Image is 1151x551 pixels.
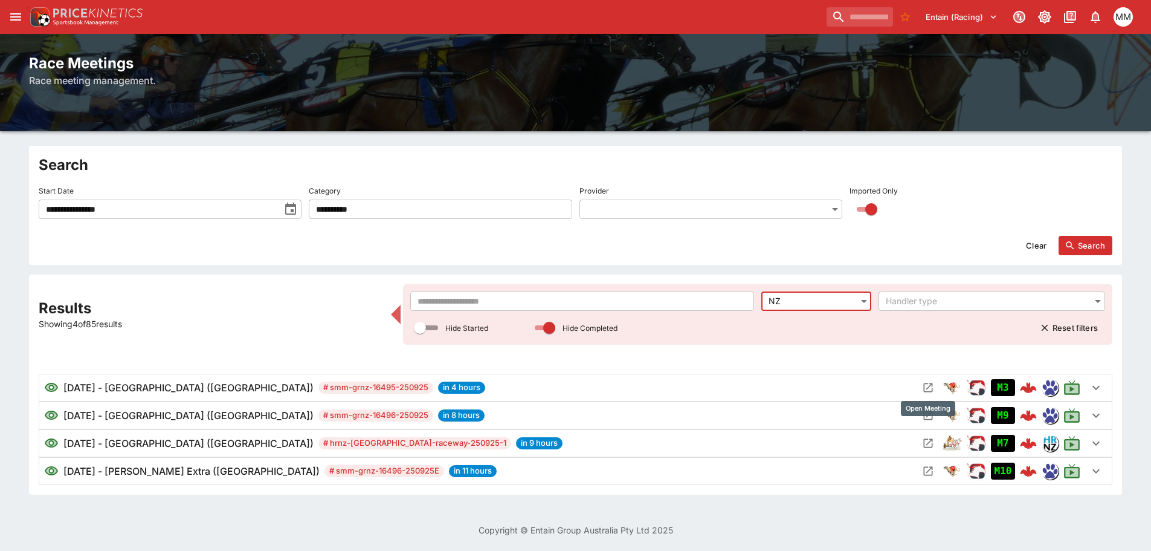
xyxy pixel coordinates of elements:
img: greyhound_racing.png [943,461,962,481]
div: Open Meeting [901,401,955,416]
span: # smm-grnz-16495-250925 [318,382,433,394]
button: Select Tenant [918,7,1005,27]
h6: [DATE] - [GEOGRAPHIC_DATA] ([GEOGRAPHIC_DATA]) [63,408,314,423]
svg: Visible [44,408,59,423]
button: Open Meeting [918,461,938,481]
div: grnz [1042,463,1059,480]
div: greyhound_racing [943,378,962,397]
div: hrnz [1042,435,1059,452]
button: Clear [1019,236,1054,255]
svg: Live [1063,463,1080,480]
span: # smm-grnz-16496-250925E [324,465,444,477]
h6: Race meeting management. [29,73,1122,88]
button: open drawer [5,6,27,28]
button: Documentation [1059,6,1081,28]
p: Imported Only [850,186,898,196]
svg: Live [1063,435,1080,452]
img: harness_racing.png [943,434,962,453]
img: logo-cerberus--red.svg [1020,407,1037,424]
p: Hide Completed [563,323,617,333]
img: PriceKinetics [53,8,143,18]
svg: Live [1063,379,1080,396]
p: Category [309,186,341,196]
button: Search [1059,236,1112,255]
div: greyhound_racing [943,461,962,481]
svg: Live [1063,407,1080,424]
img: hrnz.png [1042,435,1058,451]
img: racing.png [967,461,986,481]
button: Michela Marris [1110,4,1136,30]
button: Toggle light/dark mode [1034,6,1056,28]
button: Notifications [1085,6,1106,28]
button: Connected to PK [1008,6,1030,28]
input: search [827,7,893,27]
div: harness_racing [943,434,962,453]
div: grnz [1042,379,1059,396]
h2: Race Meetings [29,54,1122,73]
div: Michela Marris [1114,7,1133,27]
span: # hrnz-[GEOGRAPHIC_DATA]-raceway-250925-1 [318,437,511,449]
svg: Visible [44,436,59,451]
p: Hide Started [445,323,488,333]
button: Open Meeting [918,434,938,453]
img: racing.png [967,434,986,453]
div: Imported to Jetbet as UNCONFIRMED [991,407,1015,424]
button: toggle date time picker [280,198,301,220]
img: logo-cerberus--red.svg [1020,379,1037,396]
div: Imported to Jetbet as UNCONFIRMED [991,379,1015,396]
img: grnz.png [1042,463,1058,479]
span: in 11 hours [449,465,497,477]
div: Handler type [886,295,1086,307]
div: grnz [1042,407,1059,424]
svg: Visible [44,464,59,478]
img: PriceKinetics Logo [27,5,51,29]
button: Reset filters [1033,318,1105,337]
h2: Search [39,155,1112,174]
h6: [DATE] - [GEOGRAPHIC_DATA] ([GEOGRAPHIC_DATA]) [63,436,314,451]
h2: Results [39,299,384,318]
span: # smm-grnz-16496-250925 [318,409,433,422]
p: Provider [579,186,609,196]
h6: [DATE] - [PERSON_NAME] Extra ([GEOGRAPHIC_DATA]) [63,464,320,478]
img: Sportsbook Management [53,20,118,25]
div: Imported to Jetbet as OPEN [991,435,1015,452]
img: logo-cerberus--red.svg [1020,435,1037,452]
img: greyhound_racing.png [943,378,962,397]
h6: [DATE] - [GEOGRAPHIC_DATA] ([GEOGRAPHIC_DATA]) [63,380,314,395]
p: Start Date [39,186,74,196]
div: ParallelRacing Handler [967,461,986,481]
img: grnz.png [1042,380,1058,396]
img: racing.png [967,378,986,397]
img: grnz.png [1042,408,1058,423]
button: Open Meeting [918,378,938,397]
p: Showing 4 of 85 results [39,318,384,330]
div: NZ [761,292,871,311]
div: Imported to Jetbet as UNCONFIRMED [991,463,1015,480]
span: in 8 hours [438,409,485,422]
div: ParallelRacing Handler [967,434,986,453]
img: logo-cerberus--red.svg [1020,463,1037,480]
button: No Bookmarks [895,7,915,27]
div: ParallelRacing Handler [967,406,986,425]
svg: Visible [44,380,59,395]
div: ParallelRacing Handler [967,378,986,397]
span: in 9 hours [516,437,563,449]
img: racing.png [967,406,986,425]
span: in 4 hours [438,382,485,394]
